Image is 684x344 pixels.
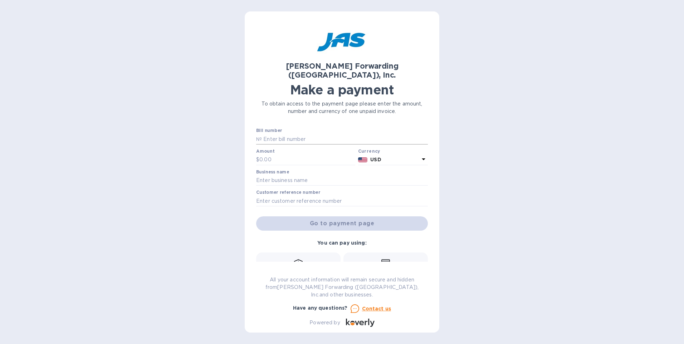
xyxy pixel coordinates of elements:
label: Amount [256,149,274,153]
p: № [256,136,262,143]
label: Customer reference number [256,191,320,195]
h1: Make a payment [256,82,428,97]
b: USD [370,157,381,162]
p: To obtain access to the payment page please enter the amount, number and currency of one unpaid i... [256,100,428,115]
p: Powered by [309,319,340,326]
input: Enter business name [256,175,428,186]
input: Enter customer reference number [256,196,428,206]
u: Contact us [362,306,391,311]
p: $ [256,156,259,163]
b: Currency [358,148,380,154]
b: Have any questions? [293,305,348,311]
label: Bill number [256,129,282,133]
p: All your account information will remain secure and hidden from [PERSON_NAME] Forwarding ([GEOGRA... [256,276,428,299]
input: Enter bill number [262,134,428,144]
b: You can pay using: [317,240,366,246]
img: USD [358,157,368,162]
b: [PERSON_NAME] Forwarding ([GEOGRAPHIC_DATA]), Inc. [286,62,399,79]
label: Business name [256,170,289,174]
input: 0.00 [259,154,355,165]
